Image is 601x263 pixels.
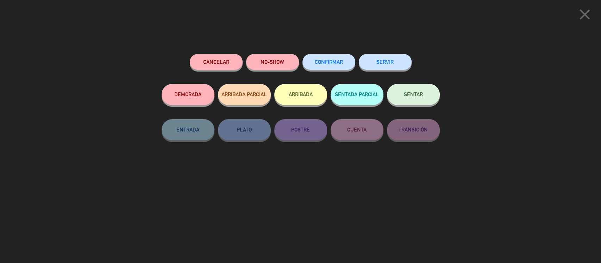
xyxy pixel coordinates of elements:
[274,119,327,140] button: POSTRE
[302,54,355,70] button: CONFIRMAR
[576,6,594,23] i: close
[574,5,596,26] button: close
[387,84,440,105] button: SENTAR
[162,119,214,140] button: ENTRADA
[404,91,423,97] span: SENTAR
[221,91,267,97] span: ARRIBADA PARCIAL
[274,84,327,105] button: ARRIBADA
[246,54,299,70] button: NO-SHOW
[218,119,271,140] button: PLATO
[331,119,383,140] button: CUENTA
[387,119,440,140] button: TRANSICIÓN
[190,54,243,70] button: Cancelar
[315,59,343,65] span: CONFIRMAR
[331,84,383,105] button: SENTADA PARCIAL
[162,84,214,105] button: DEMORADA
[218,84,271,105] button: ARRIBADA PARCIAL
[359,54,412,70] button: SERVIR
